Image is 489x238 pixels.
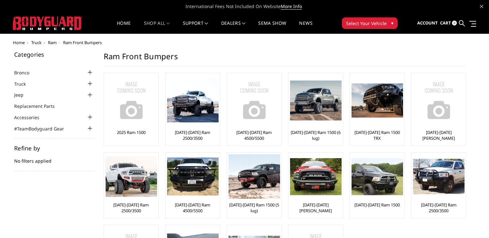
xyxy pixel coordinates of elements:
a: More Info [281,3,302,10]
a: [DATE]-[DATE] Ram 1500 (6 lug) [290,129,341,141]
span: Account [417,20,438,26]
span: Cart [440,20,451,26]
a: SEMA Show [258,21,286,33]
a: [DATE]-[DATE] [PERSON_NAME] [290,202,341,214]
img: No Image [413,75,465,126]
a: Home [117,21,131,33]
span: Select Your Vehicle [346,20,387,27]
a: [DATE]-[DATE] Ram 1500 (5 lug) [229,202,280,214]
span: ▾ [391,20,393,26]
a: Dealers [221,21,246,33]
a: [DATE]-[DATE] Ram 4500/5500 [167,202,218,214]
button: Select Your Vehicle [342,17,398,29]
img: No Image [106,75,157,126]
a: Truck [14,81,34,87]
a: Support [183,21,208,33]
a: [DATE]-[DATE] Ram 2500/3500 [167,129,218,141]
a: #TeamBodyguard Gear [14,125,72,132]
a: Home [13,40,25,45]
a: shop all [144,21,170,33]
a: No Image [413,75,464,126]
a: Accessories [14,114,47,121]
a: [DATE]-[DATE] Ram 2500/3500 [106,202,157,214]
h5: Categories [14,52,94,57]
a: [DATE]-[DATE] Ram 1500 TRX [352,129,403,141]
h1: Ram Front Bumpers [104,52,465,66]
a: 2025 Ram 1500 [117,129,146,135]
img: No Image [229,75,280,126]
span: Ram Front Bumpers [63,40,102,45]
a: Account [417,14,438,32]
span: 0 [452,21,457,25]
a: [DATE]-[DATE] Ram 4500/5500 [229,129,280,141]
div: No filters applied [14,145,94,171]
a: Jeep [14,91,32,98]
a: [DATE]-[DATE] Ram 2500/3500 [413,202,464,214]
h5: Refine by [14,145,94,151]
img: BODYGUARD BUMPERS [13,16,82,30]
a: Replacement Parts [14,103,63,109]
a: [DATE]-[DATE] [PERSON_NAME] [413,129,464,141]
a: Cart 0 [440,14,457,32]
a: Truck [31,40,42,45]
a: [DATE]-[DATE] Ram 1500 [354,202,400,208]
a: Ram [48,40,57,45]
a: News [299,21,312,33]
a: Bronco [14,69,37,76]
